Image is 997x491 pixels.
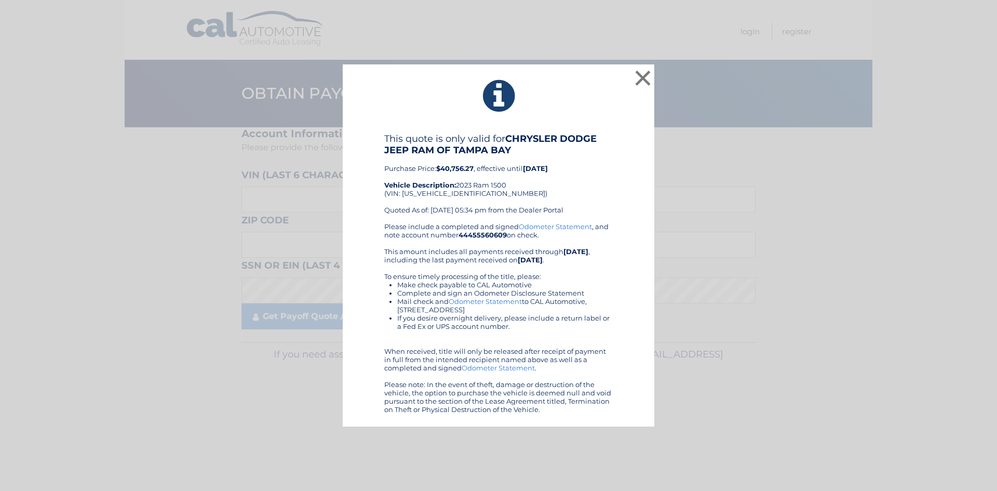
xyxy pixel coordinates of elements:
[523,164,548,172] b: [DATE]
[384,133,613,222] div: Purchase Price: , effective until 2023 Ram 1500 (VIN: [US_VEHICLE_IDENTIFICATION_NUMBER]) Quoted ...
[397,314,613,330] li: If you desire overnight delivery, please include a return label or a Fed Ex or UPS account number.
[384,133,597,156] b: CHRYSLER DODGE JEEP RAM OF TAMPA BAY
[397,281,613,289] li: Make check payable to CAL Automotive
[632,68,653,88] button: ×
[397,297,613,314] li: Mail check and to CAL Automotive, [STREET_ADDRESS]
[449,297,522,306] a: Odometer Statement
[518,256,543,264] b: [DATE]
[436,164,474,172] b: $40,756.27
[519,222,592,231] a: Odometer Statement
[384,133,613,156] h4: This quote is only valid for
[459,231,507,239] b: 44455560609
[462,364,535,372] a: Odometer Statement
[397,289,613,297] li: Complete and sign an Odometer Disclosure Statement
[384,181,456,189] strong: Vehicle Description:
[563,247,588,256] b: [DATE]
[384,222,613,414] div: Please include a completed and signed , and note account number on check. This amount includes al...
